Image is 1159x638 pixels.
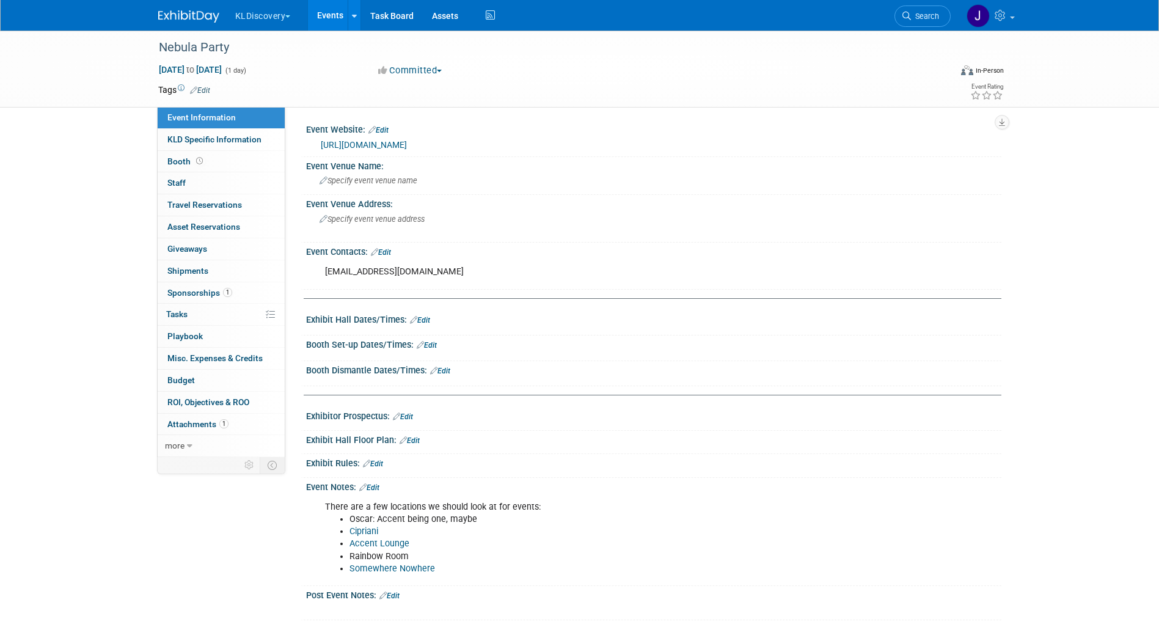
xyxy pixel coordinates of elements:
[158,107,285,128] a: Event Information
[961,65,973,75] img: Format-Inperson.png
[417,341,437,350] a: Edit
[167,375,195,385] span: Budget
[158,435,285,457] a: more
[158,238,285,260] a: Giveaways
[430,367,450,375] a: Edit
[167,288,232,298] span: Sponsorships
[306,478,1001,494] div: Event Notes:
[911,12,939,21] span: Search
[306,454,1001,470] div: Exhibit Rules:
[320,176,417,185] span: Specify event venue name
[306,586,1001,602] div: Post Event Notes:
[894,5,951,27] a: Search
[167,419,229,429] span: Attachments
[158,84,210,96] td: Tags
[158,151,285,172] a: Booth
[306,361,1001,377] div: Booth Dismantle Dates/Times:
[306,407,1001,423] div: Exhibitor Prospectus:
[224,67,246,75] span: (1 day)
[158,370,285,391] a: Budget
[349,551,860,563] li: Rainbow Room
[393,413,413,421] a: Edit
[306,243,1001,258] div: Event Contacts:
[158,216,285,238] a: Asset Reservations
[167,266,208,276] span: Shipments
[158,10,219,23] img: ExhibitDay
[194,156,205,166] span: Booth not reserved yet
[306,120,1001,136] div: Event Website:
[158,64,222,75] span: [DATE] [DATE]
[155,37,932,59] div: Nebula Party
[190,86,210,95] a: Edit
[167,353,263,363] span: Misc. Expenses & Credits
[167,178,186,188] span: Staff
[349,526,378,537] a: Cipriani
[158,194,285,216] a: Travel Reservations
[349,538,409,549] a: Accent Lounge
[975,66,1004,75] div: In-Person
[158,304,285,325] a: Tasks
[158,282,285,304] a: Sponsorships1
[158,172,285,194] a: Staff
[879,64,1004,82] div: Event Format
[239,457,260,473] td: Personalize Event Tab Strip
[967,4,990,28] img: Jaclyn Lee
[167,112,236,122] span: Event Information
[320,215,425,224] span: Specify event venue address
[306,431,1001,447] div: Exhibit Hall Floor Plan:
[321,140,407,150] a: [URL][DOMAIN_NAME]
[167,331,203,341] span: Playbook
[260,457,285,473] td: Toggle Event Tabs
[167,397,249,407] span: ROI, Objectives & ROO
[166,309,188,319] span: Tasks
[219,419,229,428] span: 1
[368,126,389,134] a: Edit
[158,414,285,435] a: Attachments1
[363,460,383,468] a: Edit
[371,248,391,257] a: Edit
[316,495,867,581] div: There are a few locations we should look at for events:
[306,195,1001,210] div: Event Venue Address:
[158,129,285,150] a: KLD Specific Information
[158,392,285,413] a: ROI, Objectives & ROO
[359,483,379,492] a: Edit
[316,260,867,284] div: [EMAIL_ADDRESS][DOMAIN_NAME]
[400,436,420,445] a: Edit
[306,310,1001,326] div: Exhibit Hall Dates/Times:
[349,513,860,526] li: Oscar: Accent being one, maybe
[167,200,242,210] span: Travel Reservations
[165,441,185,450] span: more
[970,84,1003,90] div: Event Rating
[306,335,1001,351] div: Booth Set-up Dates/Times:
[349,563,435,574] a: Somewhere Nowhere
[223,288,232,297] span: 1
[158,326,285,347] a: Playbook
[185,65,196,75] span: to
[306,157,1001,172] div: Event Venue Name:
[167,244,207,254] span: Giveaways
[167,156,205,166] span: Booth
[167,222,240,232] span: Asset Reservations
[410,316,430,324] a: Edit
[374,64,447,77] button: Committed
[167,134,261,144] span: KLD Specific Information
[379,592,400,600] a: Edit
[158,260,285,282] a: Shipments
[158,348,285,369] a: Misc. Expenses & Credits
